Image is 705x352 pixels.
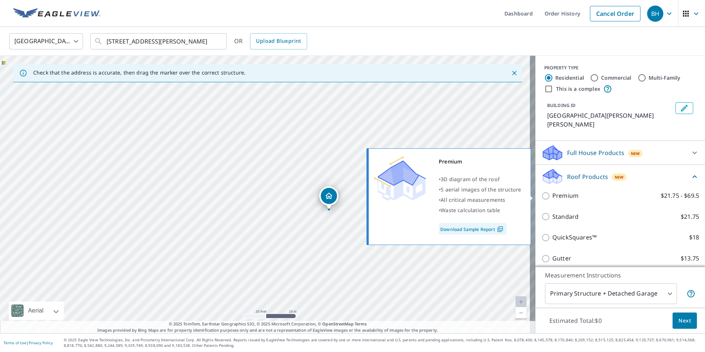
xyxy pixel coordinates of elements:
[4,340,27,345] a: Terms of Use
[676,102,693,114] button: Edit building 1
[515,296,527,307] a: Current Level 20, Zoom In Disabled
[107,31,212,52] input: Search by address or latitude-longitude
[687,289,695,298] span: Your report will include the primary structure and a detached garage if one exists.
[547,111,673,129] p: [GEOGRAPHIC_DATA][PERSON_NAME][PERSON_NAME]
[29,340,53,345] a: Privacy Policy
[544,65,696,71] div: PROPERTY TYPE
[615,174,624,180] span: New
[631,151,640,156] span: New
[256,37,301,46] span: Upload Blueprint
[681,254,699,263] p: $13.75
[9,31,83,52] div: [GEOGRAPHIC_DATA]
[439,223,507,235] a: Download Sample Report
[169,321,367,327] span: © 2025 TomTom, Earthstar Geographics SIO, © 2025 Microsoft Corporation, ©
[355,321,367,327] a: Terms
[439,174,521,184] div: •
[556,85,600,93] label: This is a complex
[590,6,640,21] a: Cancel Order
[495,226,505,232] img: Pdf Icon
[547,102,576,108] p: BUILDING ID
[689,233,699,242] p: $18
[439,156,521,167] div: Premium
[649,74,681,82] label: Multi-Family
[552,212,579,221] p: Standard
[441,196,505,203] span: All critical measurements
[4,341,53,345] p: |
[64,337,701,348] p: © 2025 Eagle View Technologies, Inc. and Pictometry International Corp. All Rights Reserved. Repo...
[234,33,307,49] div: OR
[661,191,699,200] p: $21.75 - $69.5
[319,186,338,209] div: Dropped pin, building 1, Residential property, 24330 Via Lenardo Yorba Linda, CA 92887
[374,156,426,201] img: Premium
[322,321,353,327] a: OpenStreetMap
[439,195,521,205] div: •
[510,68,519,78] button: Close
[541,168,699,185] div: Roof ProductsNew
[678,316,691,325] span: Next
[601,74,632,82] label: Commercial
[545,271,695,280] p: Measurement Instructions
[541,144,699,162] div: Full House ProductsNew
[545,283,677,304] div: Primary Structure + Detached Garage
[647,6,663,22] div: BH
[441,176,500,183] span: 3D diagram of the roof
[673,313,697,329] button: Next
[441,186,521,193] span: 5 aerial images of the structure
[552,254,571,263] p: Gutter
[552,191,579,200] p: Premium
[441,207,500,214] span: Waste calculation table
[543,313,608,329] p: Estimated Total: $0
[439,184,521,195] div: •
[439,205,521,215] div: •
[33,69,246,76] p: Check that the address is accurate, then drag the marker over the correct structure.
[552,233,597,242] p: QuickSquares™
[13,8,100,19] img: EV Logo
[681,212,699,221] p: $21.75
[567,148,624,157] p: Full House Products
[26,301,46,320] div: Aerial
[567,172,608,181] p: Roof Products
[9,301,64,320] div: Aerial
[555,74,584,82] label: Residential
[515,307,527,318] a: Current Level 20, Zoom Out
[250,33,307,49] a: Upload Blueprint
